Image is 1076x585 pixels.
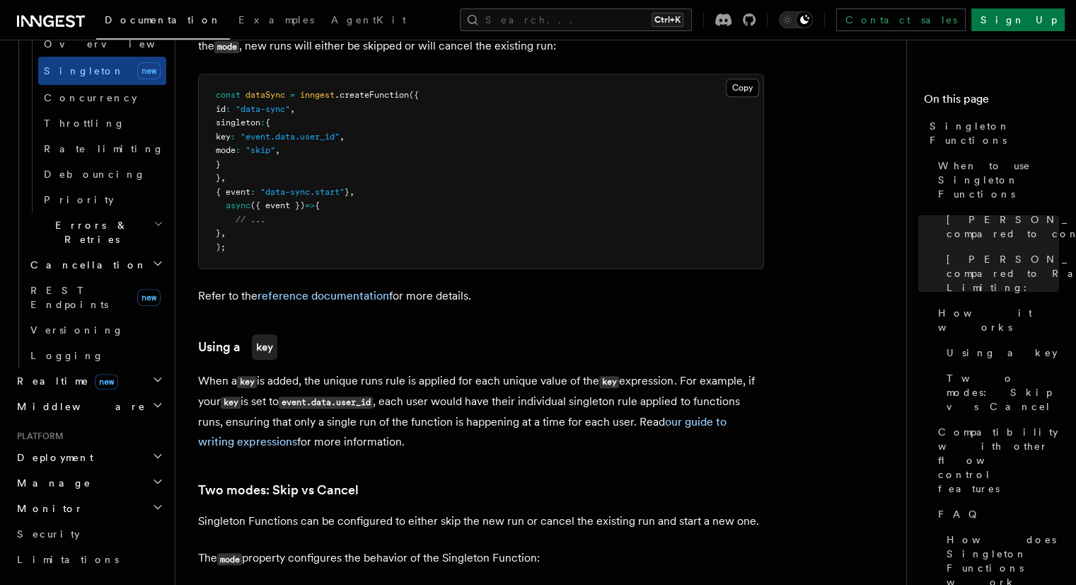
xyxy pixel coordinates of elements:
span: Singleton [44,65,125,76]
span: inngest [300,90,335,100]
span: Overview [44,38,190,50]
span: Concurrency [44,92,137,103]
button: Cancellation [25,252,166,278]
a: Limitations [11,547,166,572]
span: "event.data.user_id" [241,132,340,142]
a: Singleton Functions [924,113,1059,153]
a: Debouncing [38,161,166,187]
p: The property configures the behavior of the Singleton Function: [198,548,764,569]
span: "data-sync" [236,104,290,114]
a: When to use Singleton Functions [932,153,1059,207]
span: } [345,187,349,197]
span: How it works [938,306,1059,334]
span: Monitor [11,501,83,516]
span: Examples [238,14,314,25]
span: REST Endpoints [30,285,108,310]
p: When a is added, the unique runs rule is applied for each unique value of the expression. For exa... [198,371,764,452]
span: new [95,374,118,390]
h4: On this page [924,91,1059,113]
span: , [221,173,226,183]
span: Compatibility with other flow control features [938,425,1059,496]
span: : [236,145,241,155]
span: Two modes: Skip vs Cancel [947,371,1059,414]
code: key [252,334,277,360]
span: key [216,132,231,142]
span: Manage [11,476,91,490]
span: "skip" [245,145,275,155]
span: Using a key [947,346,1058,360]
span: Versioning [30,324,124,336]
a: AgentKit [323,4,415,38]
span: When to use Singleton Functions [938,159,1059,201]
kbd: Ctrl+K [652,13,683,27]
a: Two modes: Skip vs Cancel [941,365,1059,419]
span: ({ [409,90,419,100]
button: Copy [726,79,759,97]
span: , [349,187,354,197]
code: mode [217,553,242,565]
button: Manage [11,470,166,496]
a: Using a key [941,340,1059,365]
span: mode [216,145,236,155]
a: Examples [230,4,323,38]
span: FAQ [938,507,984,521]
span: => [305,200,315,210]
a: Documentation [96,4,230,40]
button: Search...Ctrl+K [460,8,692,31]
a: Singletonnew [38,57,166,85]
code: event.data.user_id [279,397,373,409]
a: Two modes: Skip vs Cancel [198,480,359,500]
span: Errors & Retries [25,218,154,246]
button: Errors & Retries [25,212,166,252]
span: Logging [30,350,104,361]
span: Throttling [44,118,125,129]
span: , [275,145,280,155]
a: Overview [38,31,166,57]
span: Realtime [11,374,118,388]
span: : [260,118,265,127]
a: Security [11,521,166,547]
a: Throttling [38,110,166,136]
span: : [231,132,236,142]
code: key [599,376,619,388]
span: id [216,104,226,114]
span: Middleware [11,399,146,414]
span: , [221,228,226,238]
button: Monitor [11,496,166,521]
span: "data-sync.start" [260,187,345,197]
a: Contact sales [836,8,966,31]
span: Cancellation [25,258,147,272]
span: ({ event }) [250,200,305,210]
a: Rate limiting [38,136,166,161]
span: Priority [44,194,114,205]
span: const [216,90,241,100]
span: { [265,118,270,127]
span: = [290,90,295,100]
span: singleton [216,118,260,127]
span: Debouncing [44,169,146,180]
button: Middleware [11,394,166,419]
span: Security [17,528,80,540]
a: Versioning [25,317,166,343]
span: dataSync [245,90,285,100]
span: Rate limiting [44,143,164,154]
span: , [340,132,345,142]
a: FAQ [932,501,1059,527]
span: Deployment [11,450,93,465]
span: async [226,200,250,210]
span: Limitations [17,554,119,565]
span: new [137,62,161,79]
a: REST Endpointsnew [25,278,166,317]
a: Priority [38,187,166,212]
button: Toggle dark mode [779,11,813,28]
span: } [216,173,221,183]
a: [PERSON_NAME] compared to concurrency: [941,207,1059,246]
button: Deployment [11,445,166,470]
span: { [315,200,320,210]
span: , [290,104,295,114]
a: Using akey [198,334,277,360]
code: key [237,376,257,388]
a: How it works [932,300,1059,340]
p: Refer to the for more details. [198,286,764,306]
span: .createFunction [335,90,409,100]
